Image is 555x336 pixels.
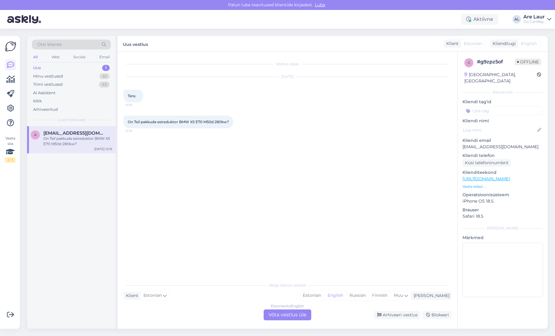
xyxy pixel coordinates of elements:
[99,73,110,79] div: 41
[513,15,521,24] div: AL
[411,293,450,299] div: [PERSON_NAME]
[34,133,37,137] span: a
[463,176,510,181] a: [URL][DOMAIN_NAME]
[43,136,112,147] div: On Teil pakkuda esireduktor BMW X5 E70 M50d 280kw?
[490,40,516,47] div: Klienditugi
[463,169,543,176] p: Klienditeekond
[394,293,403,298] span: Muu
[463,207,543,213] p: Brauser
[523,19,545,24] div: Oü CarWay
[523,14,545,19] div: Are Laur
[515,59,541,65] span: Offline
[463,152,543,159] p: Kliendi telefon
[99,82,110,88] div: 43
[128,120,229,124] span: On Teil pakkuda esireduktor BMW X5 E70 M50d 280kw?
[463,137,543,144] p: Kliendi email
[324,291,346,300] div: English
[463,118,543,124] p: Kliendi nimi
[5,136,16,163] div: Vaata siia
[33,65,41,71] div: Uus
[444,40,459,47] div: Klient
[33,107,58,113] div: Arhiveeritud
[37,41,61,48] span: Otsi kliente
[124,74,451,79] div: [DATE]
[521,40,537,47] span: English
[271,303,304,309] div: Estonian to English
[523,14,551,24] a: Are LaurOü CarWay
[463,192,543,198] p: Operatsioonisüsteem
[463,106,543,115] input: Lisa tag
[300,291,324,300] div: Estonian
[33,73,63,79] div: Minu vestlused
[464,40,482,47] span: Estonian
[124,293,138,299] div: Klient
[125,129,148,133] span: 12:19
[94,147,112,151] div: [DATE] 12:19
[125,103,148,107] span: 12:19
[123,40,148,48] label: Uus vestlus
[128,94,136,98] span: Tere.
[32,53,39,61] div: All
[72,53,87,61] div: Socials
[33,90,55,96] div: AI Assistent
[43,130,106,136] span: andrey-company@mail.ru
[463,235,543,241] p: Märkmed
[98,53,111,61] div: Email
[463,99,543,105] p: Kliendi tag'id
[264,309,311,320] div: Võta vestlus üle
[463,90,543,95] div: Kliendi info
[33,82,63,88] div: Tiimi vestlused
[461,14,498,25] div: Aktiivne
[464,72,537,84] div: [GEOGRAPHIC_DATA], [GEOGRAPHIC_DATA]
[313,2,327,8] span: Luba
[102,65,110,71] div: 1
[468,60,470,65] span: g
[463,198,543,204] p: iPhone OS 18.5
[463,213,543,219] p: Safari 18.5
[5,157,16,163] div: 2 / 3
[5,41,16,52] img: Askly Logo
[422,311,451,319] div: Blokeeri
[374,311,420,319] div: Arhiveeri vestlus
[143,292,162,299] span: Estonian
[33,98,42,104] div: Kõik
[463,226,543,231] div: [PERSON_NAME]
[124,283,451,288] div: Valige keel ja vastake
[463,127,536,133] input: Lisa nimi
[50,53,61,61] div: Web
[463,159,511,167] div: Küsi telefoninumbrit
[463,144,543,150] p: [EMAIL_ADDRESS][DOMAIN_NAME]
[346,291,369,300] div: Russian
[477,58,515,66] div: # g9zpz5of
[369,291,390,300] div: Finnish
[58,117,86,123] span: Uued vestlused
[463,184,543,189] p: Vaata edasi ...
[124,61,451,67] div: Vestlus algas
